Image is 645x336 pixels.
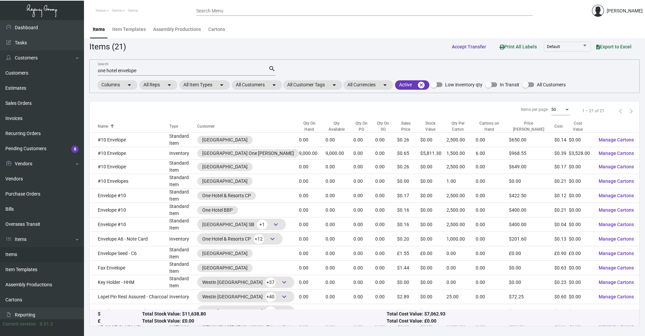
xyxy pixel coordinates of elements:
[420,160,446,174] td: $0.00
[593,262,639,274] button: Manage Cartons
[599,251,634,256] span: Manage Cartons
[397,188,421,203] td: $0.17
[299,120,320,132] div: Qty On Hand
[554,160,569,174] td: $0.17
[169,188,197,203] td: Standard Item
[615,106,626,116] button: Previous page
[375,147,397,160] td: 0.00
[90,290,169,304] td: Lapel Pin Rest Assured - Charcoal
[112,8,122,13] span: Items
[202,136,248,143] div: [GEOGRAPHIC_DATA]
[397,261,421,275] td: $1.44
[446,290,476,304] td: 25.00
[476,246,509,261] td: 0.00
[554,147,569,160] td: $0.39
[476,160,509,174] td: 0.00
[569,133,593,147] td: $0.00
[98,318,142,325] div: £
[202,264,248,271] div: [GEOGRAPHIC_DATA]
[375,217,397,232] td: 0.00
[202,219,281,229] div: [GEOGRAPHIC_DATA] SB
[446,120,476,132] div: Qty Per Carton
[169,232,197,246] td: Inventory
[98,123,169,129] div: Name
[445,81,482,89] span: Low inventory qty
[547,44,560,49] span: Default
[446,304,476,319] td: 25.00
[569,304,593,319] td: $0.00
[98,123,108,129] div: Name
[476,120,503,132] div: Cartons on Hand
[268,235,276,243] span: keyboard_arrow_down
[554,246,569,261] td: £0.90
[476,304,509,319] td: 0.00
[420,203,446,217] td: $0.00
[375,232,397,246] td: 0.00
[569,217,593,232] td: $0.00
[593,233,639,245] button: Manage Cartons
[299,188,326,203] td: 0.00
[89,41,126,53] div: Items (21)
[90,203,169,217] td: Envelope #10
[397,304,421,319] td: $2.89
[299,203,326,217] td: 0.00
[93,26,105,33] div: Items
[40,321,53,328] div: 0.51.2
[169,203,197,217] td: Standard Item
[554,261,569,275] td: $0.63
[509,275,554,290] td: $0.00
[265,292,276,302] span: +40
[326,261,353,275] td: 0.00
[599,308,634,314] span: Manage Cartons
[375,120,391,132] div: Qty On SO
[165,81,173,89] mat-icon: arrow_drop_down
[299,246,326,261] td: 0.00
[202,277,289,287] div: Westin [GEOGRAPHIC_DATA]
[90,147,169,160] td: #10 Envelope
[280,307,288,315] span: keyboard_arrow_down
[537,81,566,89] span: All Customers
[299,304,326,319] td: 0.00
[343,80,393,90] mat-chip: All Currencies
[202,292,289,302] div: Westin [GEOGRAPHIC_DATA]
[509,174,554,188] td: $0.00
[446,41,491,53] button: Accept Transfer
[254,234,264,244] span: +12
[592,5,604,17] img: admin@bootstrapmaster.com
[599,164,634,169] span: Manage Cartons
[272,220,280,228] span: keyboard_arrow_down
[299,290,326,304] td: 0.00
[509,188,554,203] td: $422.50
[593,247,639,259] button: Manage Cartons
[446,188,476,203] td: 2,500.00
[569,174,593,188] td: $0.00
[446,246,476,261] td: 0.00
[326,120,353,132] div: Qty Available
[626,106,637,116] button: Next page
[476,147,509,160] td: 6.00
[326,188,353,203] td: 0.00
[299,261,326,275] td: 0.00
[397,147,421,160] td: $0.65
[569,120,593,132] div: Cost Value
[326,217,353,232] td: 0.00
[599,151,634,156] span: Manage Cartons
[593,147,639,159] button: Manage Cartons
[420,246,446,261] td: £0.00
[593,291,639,303] button: Manage Cartons
[326,275,353,290] td: 0.00
[3,321,37,328] div: Current version:
[90,174,169,188] td: #10 Envelopes
[169,261,197,275] td: Standard Item
[397,160,421,174] td: $0.26
[397,246,421,261] td: £1.55
[569,232,593,246] td: $0.00
[375,290,397,304] td: 0.00
[270,81,278,89] mat-icon: arrow_drop_down
[446,133,476,147] td: 2,500.00
[509,246,554,261] td: £0.00
[202,306,289,316] div: Westin [GEOGRAPHIC_DATA]
[353,160,375,174] td: 0.00
[554,304,569,319] td: $0.60
[169,217,197,232] td: Standard Item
